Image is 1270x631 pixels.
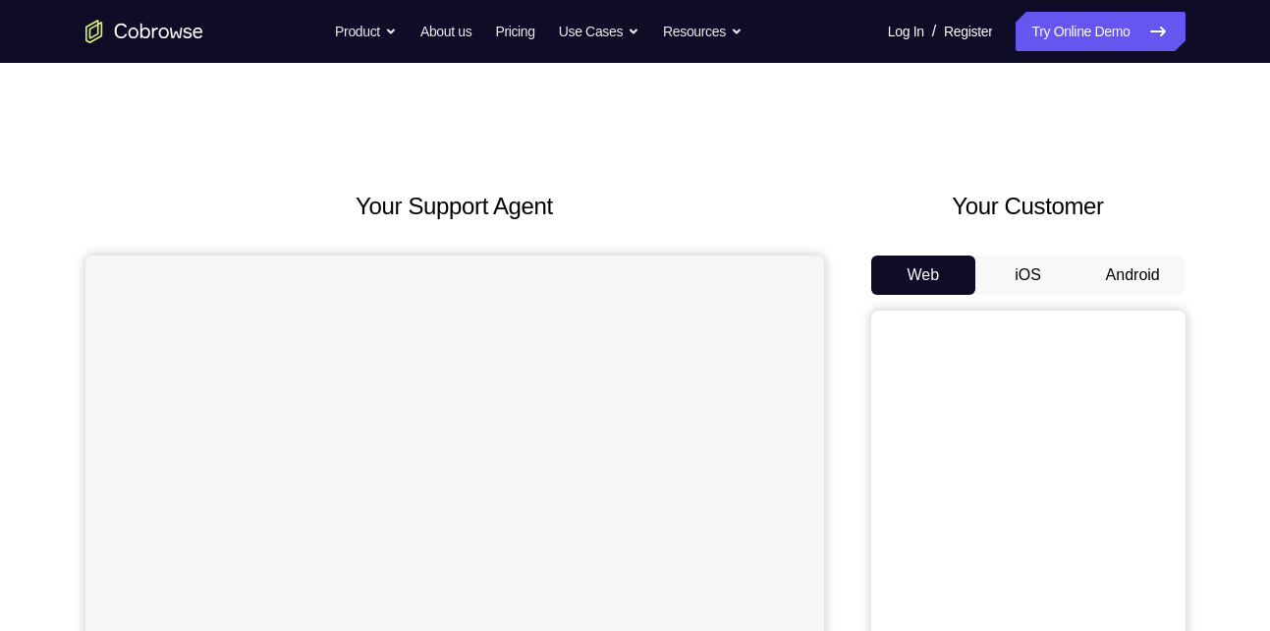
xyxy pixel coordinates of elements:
[1016,12,1185,51] a: Try Online Demo
[559,12,639,51] button: Use Cases
[871,256,976,295] button: Web
[871,189,1186,224] h2: Your Customer
[1080,256,1186,295] button: Android
[975,256,1080,295] button: iOS
[495,12,534,51] a: Pricing
[335,12,397,51] button: Product
[888,12,924,51] a: Log In
[932,20,936,43] span: /
[944,12,992,51] a: Register
[85,189,824,224] h2: Your Support Agent
[663,12,743,51] button: Resources
[420,12,471,51] a: About us
[85,20,203,43] a: Go to the home page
